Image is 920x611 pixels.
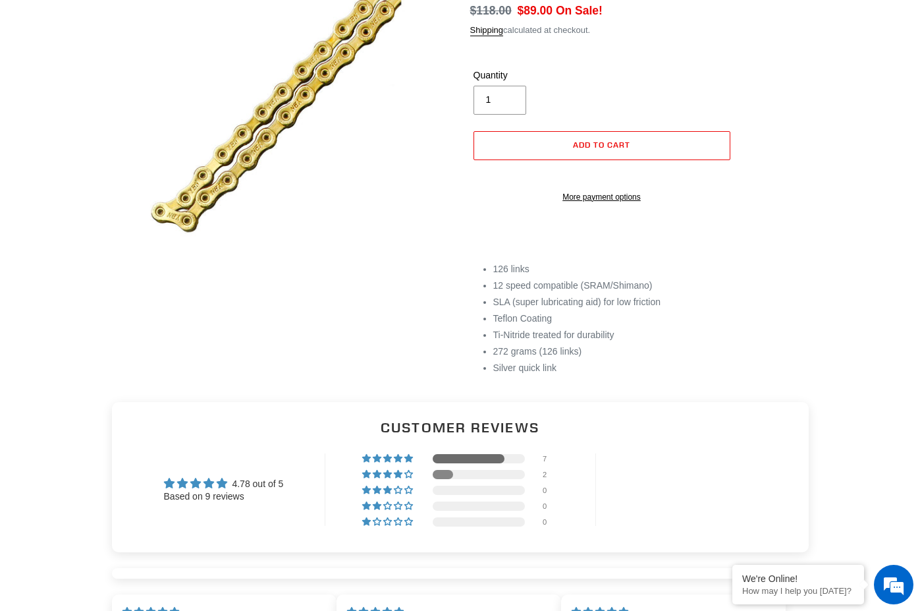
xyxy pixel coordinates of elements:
p: How may I help you today? [742,586,854,596]
a: More payment options [474,191,730,203]
div: calculated at checkout. [470,24,819,37]
li: Ti-Nitride treated for durability [493,328,819,342]
div: 78% (7) reviews with 5 star rating [362,454,415,463]
span: $89.00 [518,4,553,17]
li: 126 links [493,262,819,276]
a: Shipping [470,25,504,36]
div: Average rating is 4.78 stars [164,476,284,491]
li: 12 speed compatible (SRAM/Shimano) [493,279,819,293]
li: Teflon Coating [493,312,819,326]
span: On Sale! [556,2,603,19]
h2: Customer Reviews [122,418,798,437]
li: Silver quick link [493,361,819,375]
button: Add to cart [474,131,730,160]
li: 272 grams (126 links) [493,345,819,359]
li: SLA (super lubricating aid) for low friction [493,295,819,309]
s: $118.00 [470,4,512,17]
div: We're Online! [742,573,854,584]
div: Based on 9 reviews [164,490,284,504]
div: 22% (2) reviews with 4 star rating [362,470,415,479]
div: 7 [543,454,558,463]
label: Quantity [474,69,599,82]
span: 4.78 out of 5 [232,479,283,489]
span: Add to cart [573,140,630,150]
div: 2 [543,470,558,479]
